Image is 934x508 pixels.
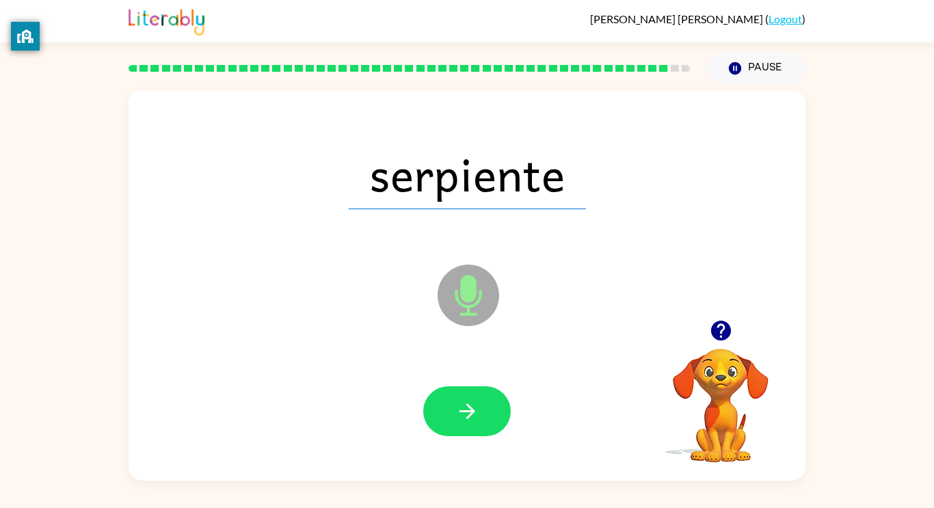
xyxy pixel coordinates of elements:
[769,12,802,25] a: Logout
[129,5,204,36] img: Literably
[652,327,789,464] video: Your browser must support playing .mp4 files to use Literably. Please try using another browser.
[11,22,40,51] button: privacy banner
[590,12,765,25] span: [PERSON_NAME] [PERSON_NAME]
[349,138,586,209] span: serpiente
[706,53,805,84] button: Pause
[590,12,805,25] div: ( )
